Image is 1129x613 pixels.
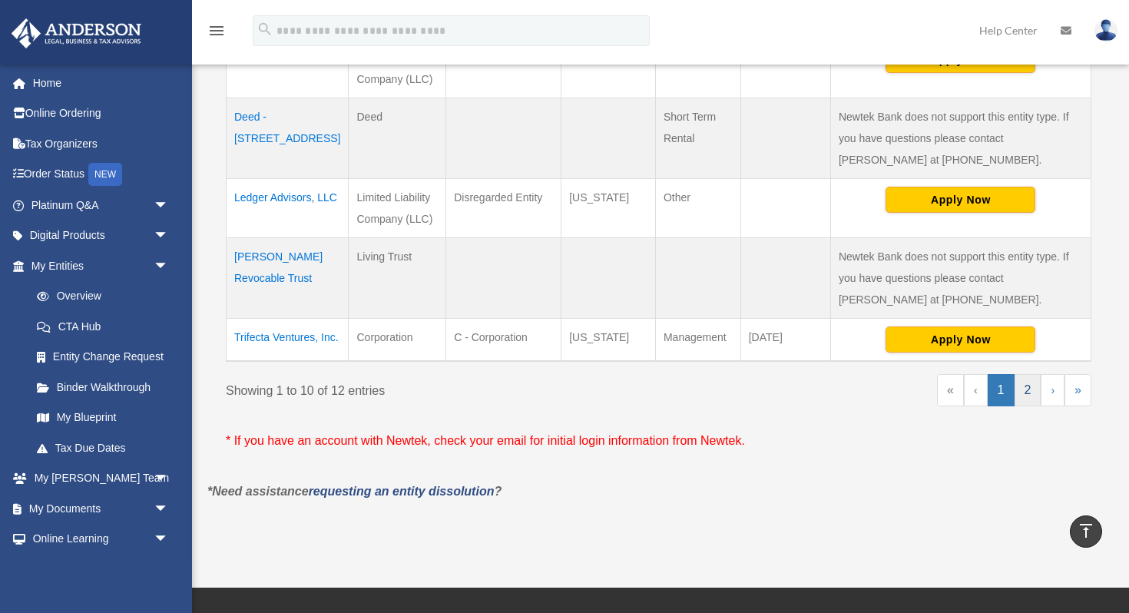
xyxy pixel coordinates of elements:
[227,98,349,178] td: Deed - [STREET_ADDRESS]
[1015,374,1041,406] a: 2
[227,178,349,237] td: Ledger Advisors, LLC
[11,524,192,555] a: Online Learningarrow_drop_down
[11,190,192,220] a: Platinum Q&Aarrow_drop_down
[1041,374,1064,406] a: Next
[655,38,740,98] td: Holding
[7,18,146,48] img: Anderson Advisors Platinum Portal
[11,68,192,98] a: Home
[446,38,561,98] td: Disregarded Entity
[154,493,184,525] span: arrow_drop_down
[937,374,964,406] a: First
[11,220,192,251] a: Digital Productsarrow_drop_down
[349,318,446,361] td: Corporation
[886,326,1035,353] button: Apply Now
[22,403,184,433] a: My Blueprint
[561,178,656,237] td: [US_STATE]
[226,374,647,402] div: Showing 1 to 10 of 12 entries
[22,281,177,312] a: Overview
[207,22,226,40] i: menu
[11,463,192,494] a: My [PERSON_NAME] Teamarrow_drop_down
[11,554,192,585] a: Billingarrow_drop_down
[349,38,446,98] td: Limited Liability Company (LLC)
[227,318,349,361] td: Trifecta Ventures, Inc.
[349,178,446,237] td: Limited Liability Company (LLC)
[1064,374,1091,406] a: Last
[226,430,1091,452] p: * If you have an account with Newtek, check your email for initial login information from Newtek.
[655,178,740,237] td: Other
[22,372,184,403] a: Binder Walkthrough
[1077,522,1095,540] i: vertical_align_top
[227,237,349,318] td: [PERSON_NAME] Revocable Trust
[349,98,446,178] td: Deed
[988,374,1015,406] a: 1
[561,38,656,98] td: [US_STATE]
[349,237,446,318] td: Living Trust
[154,220,184,252] span: arrow_drop_down
[964,374,988,406] a: Previous
[22,432,184,463] a: Tax Due Dates
[561,318,656,361] td: [US_STATE]
[11,493,192,524] a: My Documentsarrow_drop_down
[740,38,830,98] td: [DATE]
[830,98,1091,178] td: Newtek Bank does not support this entity type. If you have questions please contact [PERSON_NAME]...
[446,178,561,237] td: Disregarded Entity
[22,342,184,373] a: Entity Change Request
[11,98,192,129] a: Online Ordering
[655,318,740,361] td: Management
[1070,515,1102,548] a: vertical_align_top
[11,159,192,191] a: Order StatusNEW
[207,485,502,498] em: *Need assistance ?
[886,187,1035,213] button: Apply Now
[88,163,122,186] div: NEW
[1094,19,1117,41] img: User Pic
[22,311,184,342] a: CTA Hub
[309,485,495,498] a: requesting an entity dissolution
[207,27,226,40] a: menu
[11,250,184,281] a: My Entitiesarrow_drop_down
[154,190,184,221] span: arrow_drop_down
[257,21,273,38] i: search
[154,524,184,555] span: arrow_drop_down
[830,237,1091,318] td: Newtek Bank does not support this entity type. If you have questions please contact [PERSON_NAME]...
[154,463,184,495] span: arrow_drop_down
[11,128,192,159] a: Tax Organizers
[154,250,184,282] span: arrow_drop_down
[655,98,740,178] td: Short Term Rental
[227,38,349,98] td: Blue Wire, LLC
[740,318,830,361] td: [DATE]
[154,554,184,585] span: arrow_drop_down
[446,318,561,361] td: C - Corporation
